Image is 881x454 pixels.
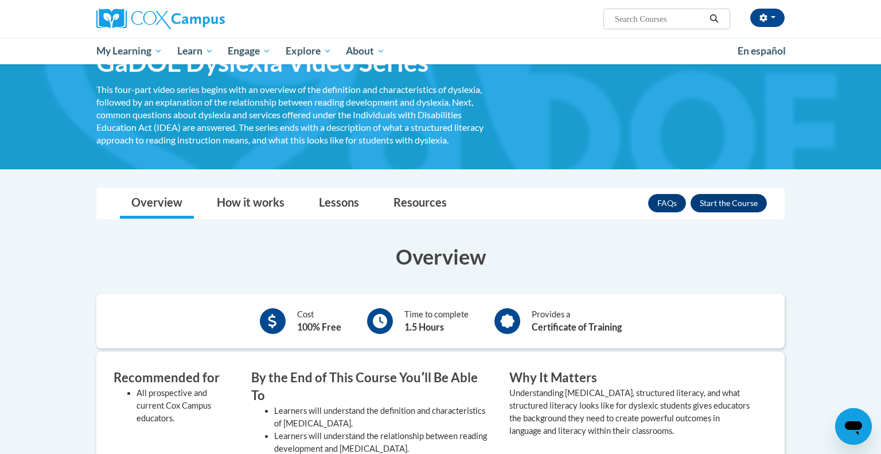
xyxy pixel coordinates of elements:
a: Engage [220,38,278,64]
div: Cost [297,308,341,334]
div: Time to complete [404,308,469,334]
value: Understanding [MEDICAL_DATA], structured literacy, and what structured literacy looks like for dy... [509,388,750,436]
a: How it works [205,188,296,219]
b: 1.5 Hours [404,321,444,332]
div: Provides a [532,308,622,334]
span: My Learning [96,44,162,58]
a: About [339,38,393,64]
b: Certificate of Training [532,321,622,332]
a: Learn [170,38,221,64]
a: Resources [382,188,458,219]
div: This four-part video series begins with an overview of the definition and characteristics of dysl... [96,83,492,146]
a: My Learning [89,38,170,64]
img: Cox Campus [96,9,225,29]
input: Search Courses [614,12,705,26]
a: Lessons [307,188,371,219]
a: Cox Campus [96,9,314,29]
h3: Recommended for [114,369,234,387]
button: Account Settings [750,9,785,27]
b: 100% Free [297,321,341,332]
a: Overview [120,188,194,219]
a: FAQs [648,194,686,212]
h3: Overview [96,242,785,271]
span: About [346,44,385,58]
iframe: Button to launch messaging window [835,408,872,445]
button: Enroll [691,194,767,212]
button: Search [705,12,723,26]
li: All prospective and current Cox Campus educators. [137,387,234,425]
a: En español [730,39,793,63]
span: En español [738,45,786,57]
h3: Why It Matters [509,369,750,387]
li: Learners will understand the definition and characteristics of [MEDICAL_DATA]. [274,405,492,430]
span: Explore [286,44,332,58]
h3: By the End of This Course Youʹll Be Able To [251,369,492,405]
a: Explore [278,38,339,64]
span: Learn [177,44,213,58]
span: Engage [228,44,271,58]
div: Main menu [79,38,802,64]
